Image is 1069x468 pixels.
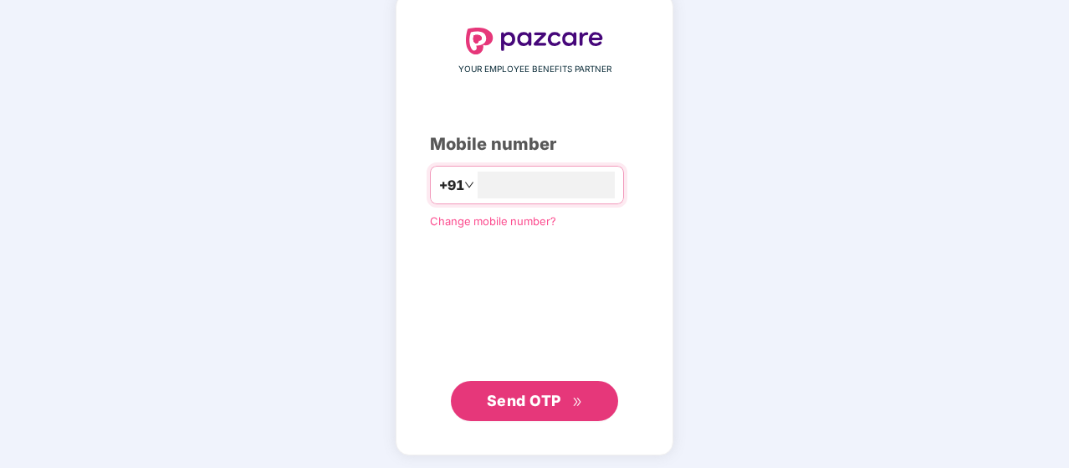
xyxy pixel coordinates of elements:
[458,63,611,76] span: YOUR EMPLOYEE BENEFITS PARTNER
[464,180,474,190] span: down
[572,397,583,408] span: double-right
[439,175,464,196] span: +91
[430,131,639,157] div: Mobile number
[451,381,618,421] button: Send OTPdouble-right
[487,392,561,409] span: Send OTP
[430,214,556,228] a: Change mobile number?
[466,28,603,54] img: logo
